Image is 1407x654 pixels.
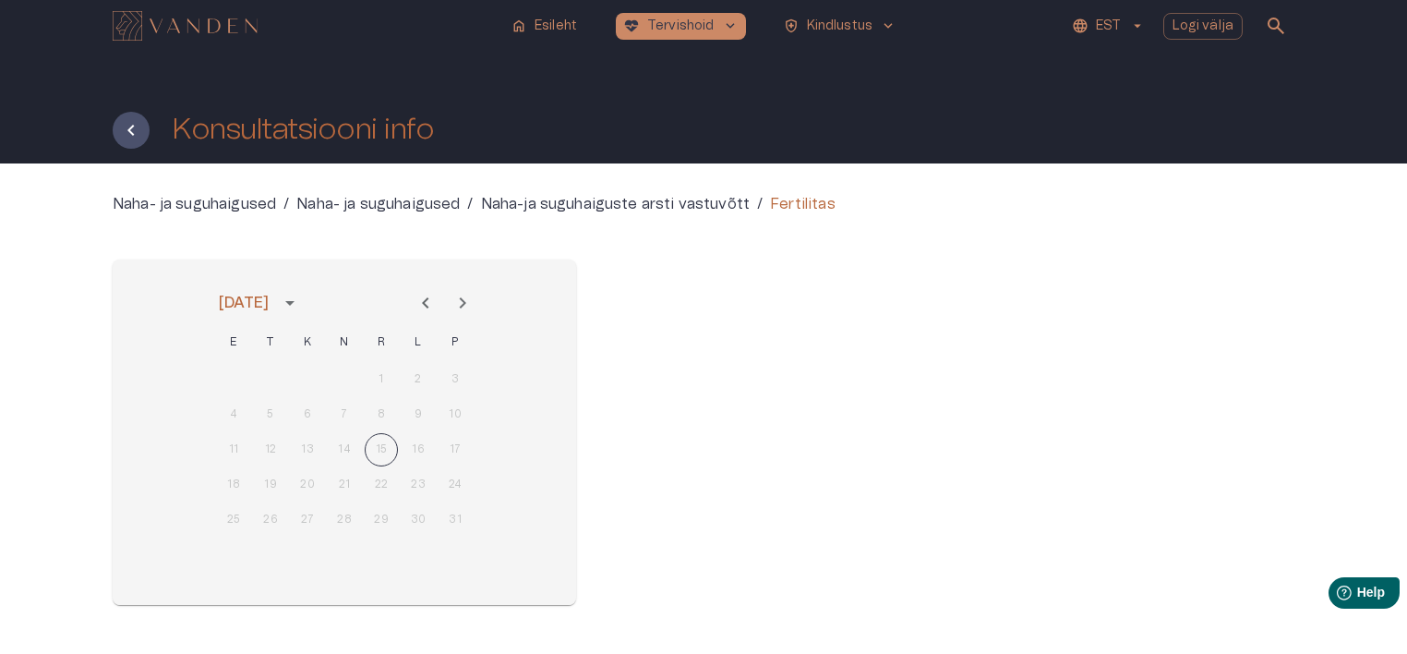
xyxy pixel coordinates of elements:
[503,13,586,40] button: homeEsileht
[172,114,434,146] h1: Konsultatsiooni info
[365,324,398,361] span: reede
[291,324,324,361] span: kolmapäev
[217,324,250,361] span: esmaspäev
[1069,13,1148,40] button: EST
[444,285,481,321] button: Next month
[880,18,896,34] span: keyboard_arrow_down
[1163,13,1244,40] button: Logi välja
[535,17,577,36] p: Esileht
[770,193,836,215] p: Fertilitas
[623,18,640,34] span: ecg_heart
[113,193,276,215] a: Naha- ja suguhaigused
[481,193,750,215] a: Naha-ja suguhaiguste arsti vastuvõtt
[1257,7,1294,44] button: open search modal
[219,292,269,314] div: [DATE]
[467,193,473,215] p: /
[1172,17,1234,36] p: Logi välja
[1096,17,1121,36] p: EST
[328,324,361,361] span: neljapäev
[283,193,289,215] p: /
[647,17,715,36] p: Tervishoid
[722,18,739,34] span: keyboard_arrow_down
[776,13,905,40] button: health_and_safetyKindlustuskeyboard_arrow_down
[1265,15,1287,37] span: search
[254,324,287,361] span: teisipäev
[113,112,150,149] button: Tagasi
[511,18,527,34] span: home
[296,193,460,215] a: Naha- ja suguhaigused
[113,13,496,39] a: Navigate to homepage
[274,287,306,319] button: calendar view is open, switch to year view
[402,324,435,361] span: laupäev
[616,13,746,40] button: ecg_heartTervishoidkeyboard_arrow_down
[113,11,258,41] img: Vanden logo
[807,17,873,36] p: Kindlustus
[439,324,472,361] span: pühapäev
[757,193,763,215] p: /
[1263,570,1407,622] iframe: Help widget launcher
[783,18,800,34] span: health_and_safety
